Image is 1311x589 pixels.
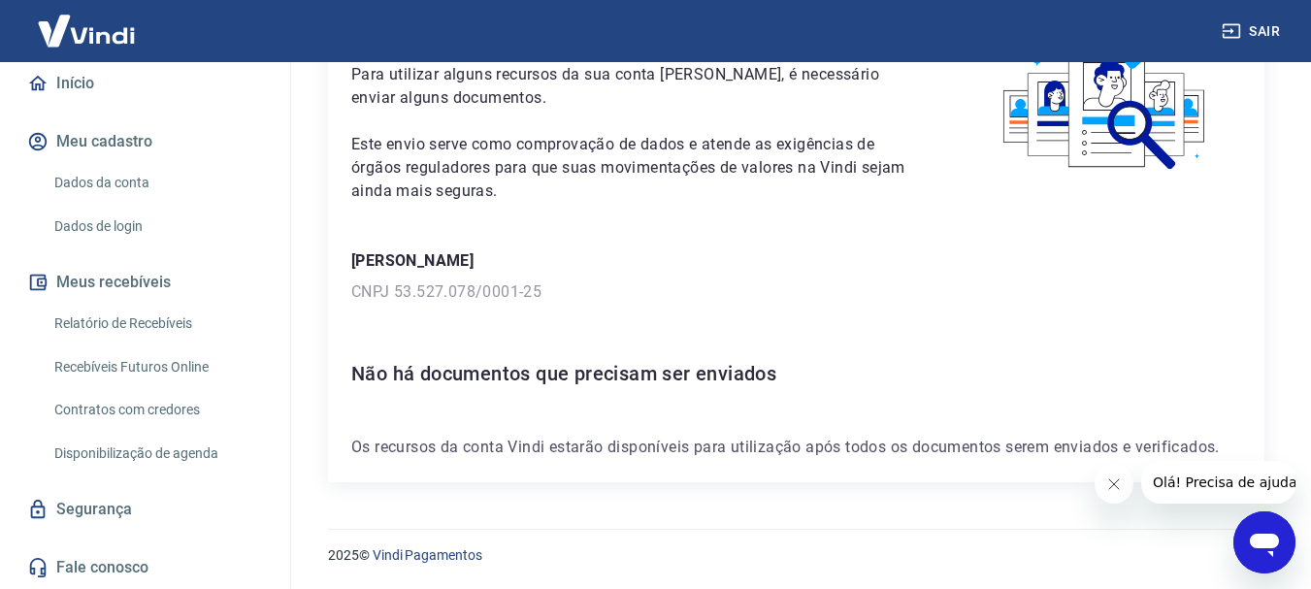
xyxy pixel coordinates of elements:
[1233,511,1295,573] iframe: Botão para abrir a janela de mensagens
[351,436,1241,459] p: Os recursos da conta Vindi estarão disponíveis para utilização após todos os documentos serem env...
[47,390,267,430] a: Contratos com credores
[47,207,267,246] a: Dados de login
[12,14,163,29] span: Olá! Precisa de ajuda?
[47,163,267,203] a: Dados da conta
[23,261,267,304] button: Meus recebíveis
[351,249,1241,273] p: [PERSON_NAME]
[1218,14,1288,49] button: Sair
[23,120,267,163] button: Meu cadastro
[47,304,267,344] a: Relatório de Recebíveis
[351,63,924,110] p: Para utilizar alguns recursos da sua conta [PERSON_NAME], é necessário enviar alguns documentos.
[47,347,267,387] a: Recebíveis Futuros Online
[328,545,1264,566] p: 2025 ©
[23,1,149,60] img: Vindi
[373,547,482,563] a: Vindi Pagamentos
[23,488,267,531] a: Segurança
[23,62,267,105] a: Início
[351,358,1241,389] h6: Não há documentos que precisam ser enviados
[970,24,1241,177] img: waiting_documents.41d9841a9773e5fdf392cede4d13b617.svg
[23,546,267,589] a: Fale conosco
[351,133,924,203] p: Este envio serve como comprovação de dados e atende as exigências de órgãos reguladores para que ...
[1141,461,1295,504] iframe: Mensagem da empresa
[1095,465,1133,504] iframe: Fechar mensagem
[351,280,1241,304] p: CNPJ 53.527.078/0001-25
[47,434,267,474] a: Disponibilização de agenda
